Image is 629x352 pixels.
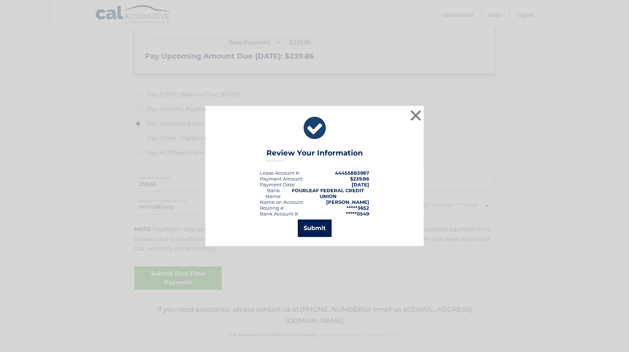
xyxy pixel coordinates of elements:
[408,108,423,123] button: ×
[260,211,299,217] div: Bank Account #:
[292,187,364,199] strong: FOURLEAF FEDERAL CREDIT UNION
[260,205,285,211] div: Routing #:
[266,149,363,161] h3: Review Your Information
[260,170,300,176] div: Lease Account #:
[335,170,369,176] strong: 44455883987
[350,176,369,182] span: $239.86
[352,182,369,187] span: [DATE]
[326,199,369,205] strong: [PERSON_NAME]
[298,219,332,237] button: Submit
[260,182,296,187] div: :
[260,182,294,187] span: Payment Date
[260,176,304,182] div: Payment Amount:
[260,199,304,205] div: Name on Account:
[260,187,287,199] div: Bank Name:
